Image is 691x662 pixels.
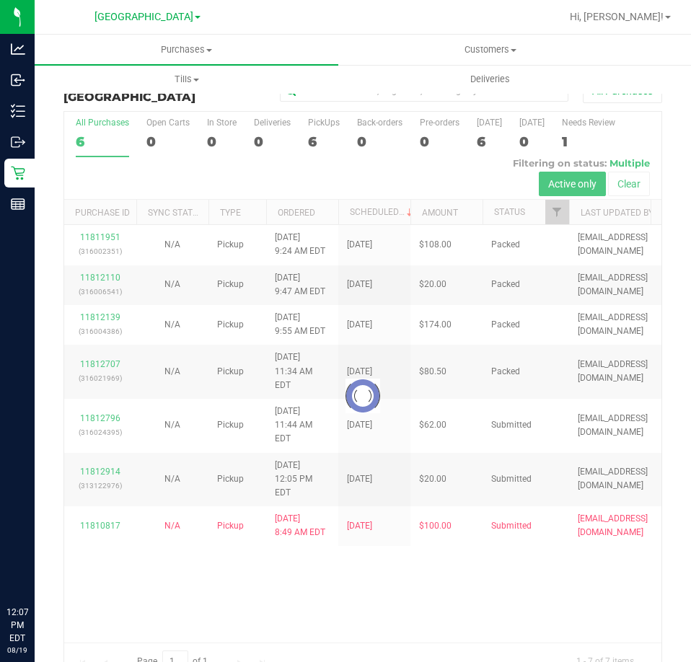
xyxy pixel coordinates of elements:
[35,73,338,86] span: Tills
[339,43,641,56] span: Customers
[11,104,25,118] inline-svg: Inventory
[35,64,338,94] a: Tills
[35,43,338,56] span: Purchases
[14,547,58,590] iframe: Resource center
[11,166,25,180] inline-svg: Retail
[338,35,642,65] a: Customers
[11,135,25,149] inline-svg: Outbound
[35,35,338,65] a: Purchases
[11,42,25,56] inline-svg: Analytics
[11,197,25,211] inline-svg: Reports
[6,645,28,656] p: 08/19
[6,606,28,645] p: 12:07 PM EDT
[63,90,195,104] span: [GEOGRAPHIC_DATA]
[451,73,529,86] span: Deliveries
[11,73,25,87] inline-svg: Inbound
[94,11,193,23] span: [GEOGRAPHIC_DATA]
[338,64,642,94] a: Deliveries
[570,11,664,22] span: Hi, [PERSON_NAME]!
[63,78,263,103] h3: Purchase Summary:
